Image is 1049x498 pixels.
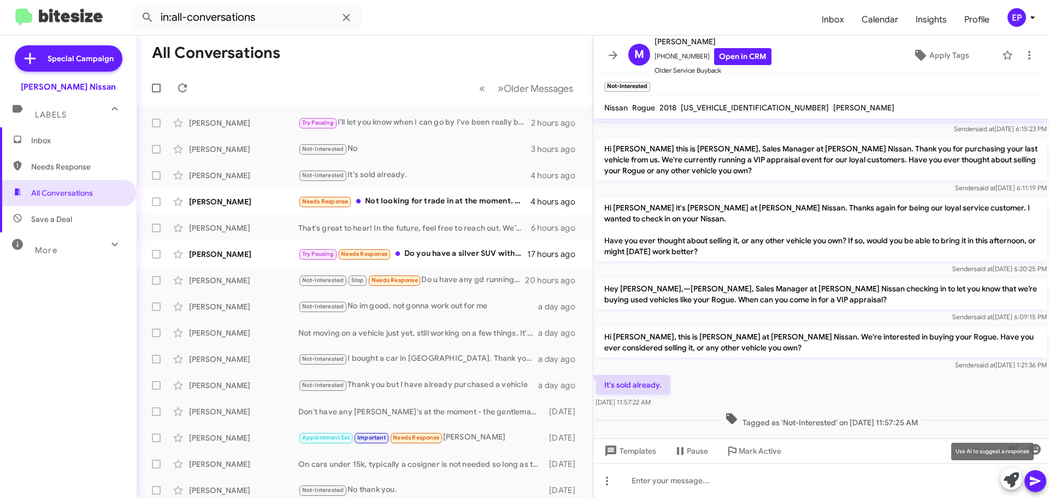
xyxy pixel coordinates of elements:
[479,81,485,95] span: «
[596,398,651,406] span: [DATE] 11:57:22 AM
[31,214,72,225] span: Save a Deal
[473,77,580,99] nav: Page navigation example
[189,459,298,470] div: [PERSON_NAME]
[853,4,907,36] a: Calendar
[655,65,771,76] span: Older Service Buyback
[298,195,531,208] div: Not looking for trade in at the moment. But I am looking at the Armadas Platinum Reserve AWD. Do ...
[659,103,676,113] span: 2018
[302,434,350,441] span: Appointment Set
[302,250,334,257] span: Try Pausing
[189,432,298,443] div: [PERSON_NAME]
[976,184,995,192] span: said at
[189,170,298,181] div: [PERSON_NAME]
[544,485,584,496] div: [DATE]
[538,354,584,365] div: a day ago
[35,245,57,255] span: More
[132,4,362,31] input: Search
[491,77,580,99] button: Next
[189,275,298,286] div: [PERSON_NAME]
[596,198,1047,261] p: Hi [PERSON_NAME] it's [PERSON_NAME] at [PERSON_NAME] Nissan. Thanks again for being our loyal ser...
[302,277,344,284] span: Not-Interested
[298,222,531,233] div: That's great to hear! In the future, feel free to reach out. We’d be happy to help you again!
[634,46,644,63] span: M
[372,277,418,284] span: Needs Response
[473,77,492,99] button: Previous
[538,380,584,391] div: a day ago
[655,48,771,65] span: [PHONE_NUMBER]
[952,265,1047,273] span: Sender [DATE] 6:20:25 PM
[632,103,655,113] span: Rogue
[604,82,650,92] small: Not-Interested
[341,250,387,257] span: Needs Response
[189,144,298,155] div: [PERSON_NAME]
[302,198,349,205] span: Needs Response
[527,249,584,260] div: 17 hours ago
[974,313,993,321] span: said at
[714,48,771,65] a: Open in CRM
[544,406,584,417] div: [DATE]
[302,145,344,153] span: Not-Interested
[531,222,584,233] div: 6 hours ago
[531,118,584,128] div: 2 hours ago
[907,4,956,36] a: Insights
[602,441,656,461] span: Templates
[31,188,93,198] span: All Conversations
[48,53,114,64] span: Special Campaign
[954,125,1047,133] span: Sender [DATE] 6:15:23 PM
[15,45,122,72] a: Special Campaign
[302,487,344,494] span: Not-Interested
[596,375,670,395] p: It's sold already.
[298,248,527,260] div: Do you have a silver SUV with excellent mpg like a Hybrid?
[302,172,344,179] span: Not-Interested
[302,303,344,310] span: Not-Interested
[596,139,1047,180] p: Hi [PERSON_NAME] this is [PERSON_NAME], Sales Manager at [PERSON_NAME] Nissan. Thank you for purc...
[189,406,298,417] div: [PERSON_NAME]
[393,434,439,441] span: Needs Response
[298,169,531,181] div: It's sold already.
[739,441,781,461] span: Mark Active
[351,277,364,284] span: Stop
[665,441,717,461] button: Pause
[681,103,829,113] span: [US_VEHICLE_IDENTIFICATION_NUMBER]
[302,119,334,126] span: Try Pausing
[298,300,538,313] div: No im good, not gonna work out for me
[298,459,544,470] div: On cars under 15k, typically a cosigner is not needed so long as the income is provable and the p...
[189,301,298,312] div: [PERSON_NAME]
[813,4,853,36] a: Inbox
[721,412,922,428] span: Tagged as 'Not-Interested' on [DATE] 11:57:25 AM
[952,313,1047,321] span: Sender [DATE] 6:09:15 PM
[538,301,584,312] div: a day ago
[593,441,665,461] button: Templates
[498,81,504,95] span: »
[298,274,525,286] div: Do u have any gd running cars?
[298,484,544,496] div: No thank you.
[951,443,1034,460] div: Use AI to suggest a response
[31,135,124,146] span: Inbox
[956,4,998,36] a: Profile
[302,355,344,362] span: Not-Interested
[298,327,538,338] div: Not moving on a vehicle just yet, still working on a few things. It'll be a little while still. T...
[298,116,531,129] div: I'll let you know when I can go by I've been really busy with work thx for reaching out
[189,249,298,260] div: [PERSON_NAME]
[604,103,628,113] span: Nissan
[189,354,298,365] div: [PERSON_NAME]
[531,144,584,155] div: 3 hours ago
[298,431,544,444] div: [PERSON_NAME]
[298,143,531,155] div: No
[298,406,544,417] div: Don't have any [PERSON_NAME]'s at the moment - the gentleman just wanted to sell it outright, he ...
[596,327,1047,358] p: Hi [PERSON_NAME], this is [PERSON_NAME] at [PERSON_NAME] Nissan. We're interested in buying your ...
[357,434,386,441] span: Important
[833,103,894,113] span: [PERSON_NAME]
[955,184,1047,192] span: Sender [DATE] 6:11:19 PM
[189,327,298,338] div: [PERSON_NAME]
[717,441,790,461] button: Mark Active
[544,432,584,443] div: [DATE]
[544,459,584,470] div: [DATE]
[298,353,538,365] div: I bought a car in [GEOGRAPHIC_DATA]. Thank you.
[302,382,344,389] span: Not-Interested
[1007,8,1026,27] div: EP
[976,361,995,369] span: said at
